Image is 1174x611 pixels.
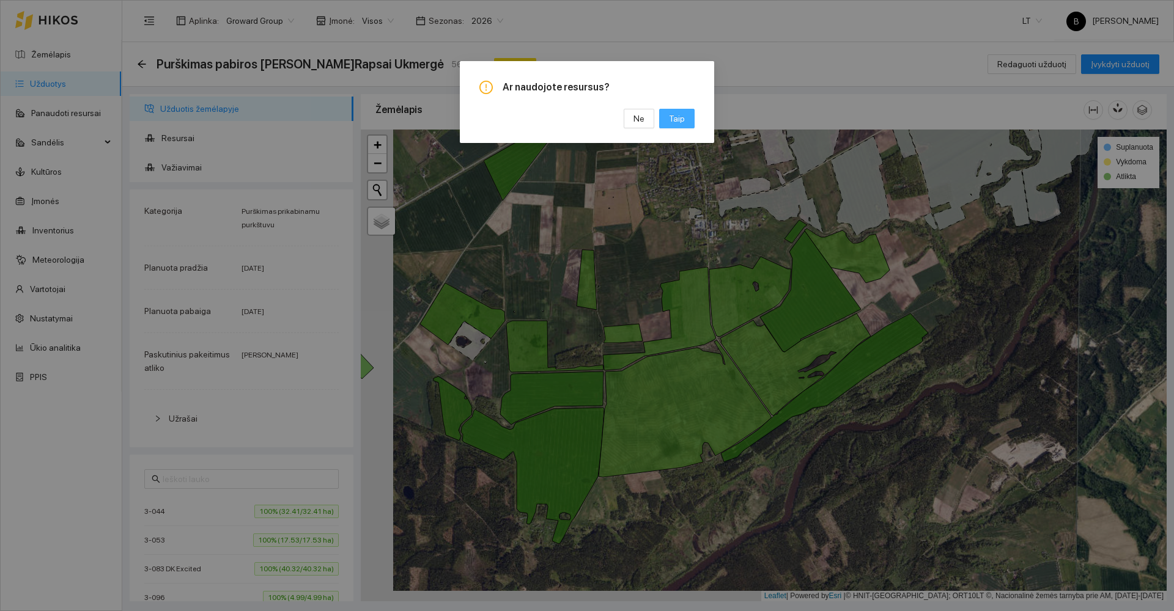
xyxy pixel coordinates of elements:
[659,109,695,128] button: Taip
[624,109,654,128] button: Ne
[669,112,685,125] span: Taip
[503,81,695,94] span: Ar naudojote resursus?
[479,81,493,94] span: exclamation-circle
[633,112,644,125] span: Ne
